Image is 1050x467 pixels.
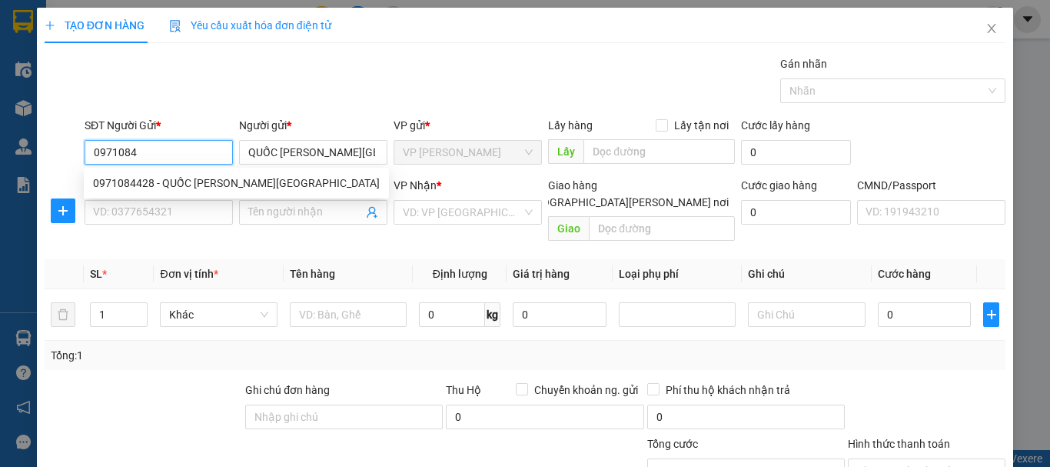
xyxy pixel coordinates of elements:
[528,382,644,399] span: Chuyển khoản ng. gửi
[45,19,145,32] span: TẠO ĐƠN HÀNG
[394,117,542,134] div: VP gửi
[90,268,102,280] span: SL
[647,438,698,450] span: Tổng cước
[742,259,871,289] th: Ghi chú
[780,58,827,70] label: Gán nhãn
[433,268,487,280] span: Định lượng
[548,119,593,132] span: Lấy hàng
[660,382,796,399] span: Phí thu hộ khách nhận trả
[239,117,387,134] div: Người gửi
[485,302,500,327] span: kg
[848,438,950,450] label: Hình thức thanh toán
[583,139,735,164] input: Dọc đường
[290,302,407,327] input: VD: Bàn, Ghế
[403,141,533,164] span: VP Phú Bình
[366,206,378,218] span: user-add
[748,302,865,327] input: Ghi Chú
[85,117,233,134] div: SĐT Người Gửi
[613,259,742,289] th: Loại phụ phí
[741,119,810,132] label: Cước lấy hàng
[741,179,817,192] label: Cước giao hàng
[51,347,407,364] div: Tổng: 1
[160,268,218,280] span: Đơn vị tính
[51,198,75,223] button: plus
[93,175,380,192] div: 0971084428 - QUỐC [PERSON_NAME][GEOGRAPHIC_DATA]
[985,22,998,35] span: close
[169,20,181,32] img: icon
[84,171,389,195] div: 0971084428 - QUỐC BÌNH - PB
[169,19,331,32] span: Yêu cầu xuất hóa đơn điện tử
[290,268,335,280] span: Tên hàng
[45,20,55,31] span: plus
[513,302,606,327] input: 0
[52,205,75,217] span: plus
[394,179,437,192] span: VP Nhận
[857,177,1005,194] div: CMND/Passport
[245,384,330,396] label: Ghi chú đơn hàng
[169,303,267,326] span: Khác
[589,216,735,241] input: Dọc đường
[984,309,998,321] span: plus
[983,302,999,327] button: plus
[878,268,931,280] span: Cước hàng
[51,302,75,327] button: delete
[548,216,589,241] span: Giao
[668,117,735,134] span: Lấy tận nơi
[519,194,735,211] span: [GEOGRAPHIC_DATA][PERSON_NAME] nơi
[548,139,583,164] span: Lấy
[970,8,1013,51] button: Close
[548,179,597,192] span: Giao hàng
[446,384,481,396] span: Thu Hộ
[741,140,851,165] input: Cước lấy hàng
[741,200,851,225] input: Cước giao hàng
[513,268,570,280] span: Giá trị hàng
[245,405,443,429] input: Ghi chú đơn hàng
